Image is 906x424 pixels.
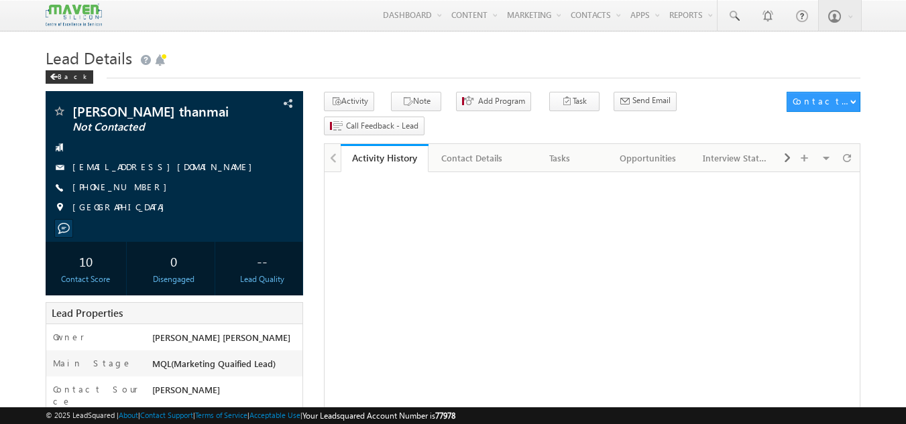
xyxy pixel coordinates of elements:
button: Activity [324,92,374,111]
span: Your Leadsquared Account Number is [302,411,455,421]
a: Contact Support [140,411,193,419]
div: Activity History [351,151,418,164]
span: Lead Properties [52,306,123,320]
div: Opportunities [615,150,680,166]
span: [GEOGRAPHIC_DATA] [72,201,171,214]
a: Back [46,70,100,81]
div: Back [46,70,93,84]
button: Call Feedback - Lead [324,117,424,136]
div: Interview Status [703,150,768,166]
div: MQL(Marketing Quaified Lead) [149,357,303,376]
div: [PERSON_NAME] [149,383,303,402]
label: Owner [53,331,84,343]
span: Add Program [478,95,525,107]
label: Contact Source [53,383,139,407]
div: Contact Actions [793,95,850,107]
a: Activity History [341,144,429,172]
span: [PERSON_NAME] [PERSON_NAME] [152,332,290,343]
div: Contact Score [49,273,123,285]
label: Main Stage [53,357,132,369]
span: [PERSON_NAME] thanmai [72,104,231,118]
button: Note [391,92,441,111]
a: Terms of Service [195,411,247,419]
span: Not Contacted [72,121,231,134]
span: © 2025 LeadSquared | | | | | [46,409,455,422]
button: Add Program [456,92,531,111]
span: 77978 [435,411,455,421]
img: Custom Logo [46,3,102,27]
a: Opportunities [604,144,692,172]
span: Lead Details [46,47,132,68]
a: Contact Details [429,144,516,172]
button: Contact Actions [787,92,860,112]
button: Send Email [614,92,677,111]
div: Disengaged [137,273,211,285]
a: About [119,411,138,419]
div: 0 [137,249,211,273]
a: Interview Status [692,144,780,172]
a: [EMAIL_ADDRESS][DOMAIN_NAME] [72,161,259,172]
div: 10 [49,249,123,273]
div: -- [225,249,299,273]
div: Contact Details [439,150,504,166]
div: Tasks [527,150,592,166]
span: Send Email [632,94,671,107]
span: Call Feedback - Lead [346,120,418,132]
button: Task [549,92,600,111]
span: [PHONE_NUMBER] [72,181,174,194]
div: Lead Quality [225,273,299,285]
a: Acceptable Use [249,411,300,419]
a: Tasks [516,144,604,172]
